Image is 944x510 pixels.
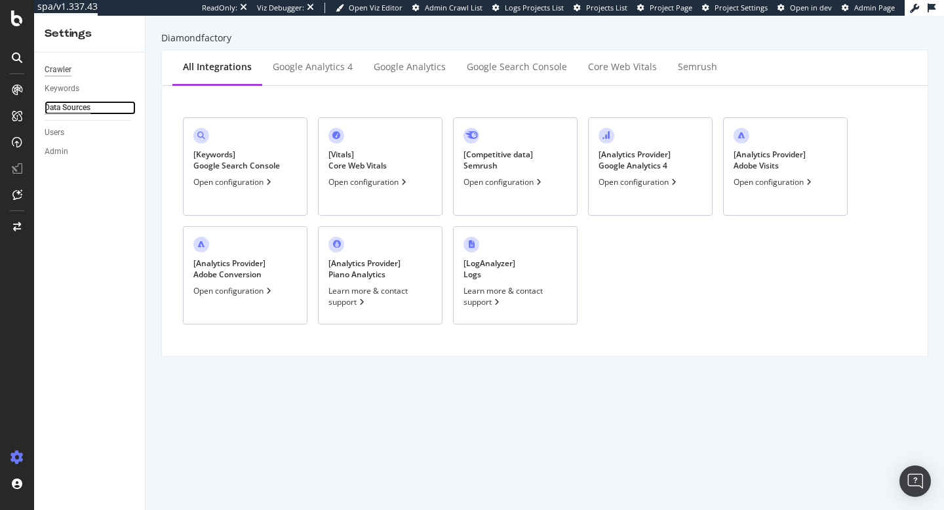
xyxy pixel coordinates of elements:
[45,126,64,140] div: Users
[161,31,928,45] div: Diamondfactory
[854,3,895,12] span: Admin Page
[702,3,768,13] a: Project Settings
[425,3,482,12] span: Admin Crawl List
[586,3,627,12] span: Projects List
[45,82,136,96] a: Keywords
[328,149,387,171] div: [ Vitals ] Core Web Vitals
[328,258,401,280] div: [ Analytics Provider ] Piano Analytics
[637,3,692,13] a: Project Page
[734,176,814,187] div: Open configuration
[45,63,136,77] a: Crawler
[45,101,90,115] div: Data Sources
[257,3,304,13] div: Viz Debugger:
[463,176,544,187] div: Open configuration
[273,60,353,73] div: Google Analytics 4
[412,3,482,13] a: Admin Crawl List
[463,285,567,307] div: Learn more & contact support
[374,60,446,73] div: Google Analytics
[463,149,533,171] div: [ Competitive data ] Semrush
[574,3,627,13] a: Projects List
[678,60,717,73] div: Semrush
[467,60,567,73] div: Google Search Console
[899,465,931,497] div: Open Intercom Messenger
[202,3,237,13] div: ReadOnly:
[734,149,806,171] div: [ Analytics Provider ] Adobe Visits
[45,101,136,115] a: Data Sources
[45,63,71,77] div: Crawler
[505,3,564,12] span: Logs Projects List
[715,3,768,12] span: Project Settings
[45,82,79,96] div: Keywords
[599,149,671,171] div: [ Analytics Provider ] Google Analytics 4
[328,285,432,307] div: Learn more & contact support
[193,258,265,280] div: [ Analytics Provider ] Adobe Conversion
[193,285,274,296] div: Open configuration
[45,26,134,41] div: Settings
[842,3,895,13] a: Admin Page
[336,3,403,13] a: Open Viz Editor
[588,60,657,73] div: Core Web Vitals
[45,145,136,159] a: Admin
[45,126,136,140] a: Users
[328,176,409,187] div: Open configuration
[193,149,280,171] div: [ Keywords ] Google Search Console
[492,3,564,13] a: Logs Projects List
[599,176,679,187] div: Open configuration
[790,3,832,12] span: Open in dev
[45,145,68,159] div: Admin
[650,3,692,12] span: Project Page
[463,258,515,280] div: [ LogAnalyzer ] Logs
[183,60,252,73] div: All integrations
[777,3,832,13] a: Open in dev
[193,176,274,187] div: Open configuration
[349,3,403,12] span: Open Viz Editor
